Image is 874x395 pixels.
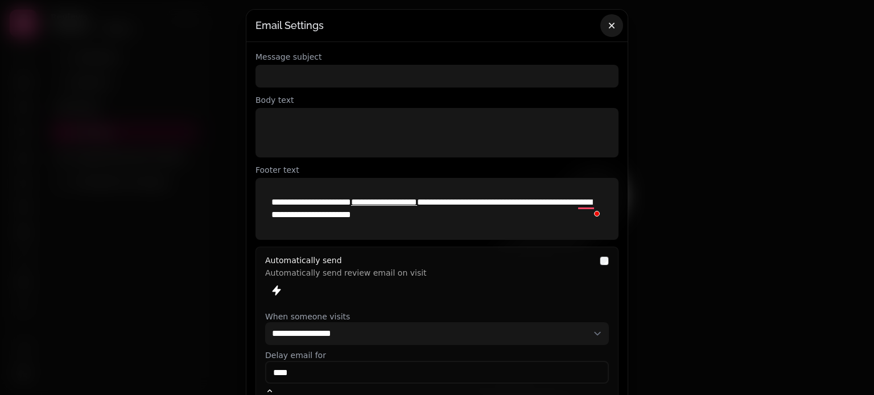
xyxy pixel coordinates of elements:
[265,264,593,277] p: Automatically send review email on visit
[265,350,609,361] label: Delay email for
[265,256,342,265] label: Automatically send
[255,19,619,32] h3: Email Settings
[262,187,612,231] div: To enrich screen reader interactions, please activate Accessibility in Grammarly extension settings
[255,94,619,106] label: Body text
[265,311,609,322] label: When someone visits
[255,51,619,63] label: Message subject
[255,164,619,176] label: Footer text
